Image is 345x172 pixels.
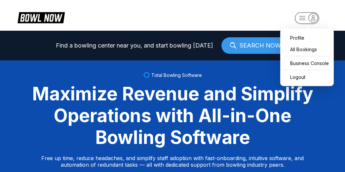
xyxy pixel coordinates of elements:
a: All Bookings [284,44,330,55]
span: Total Bowling Software [151,72,202,78]
a: Profile [284,32,330,44]
button: Logout [284,71,307,83]
span: Find a bowling center near you, and start bowling [DATE] [56,42,213,49]
a: Business Console [284,57,330,69]
a: SEARCH NOW [221,37,289,54]
div: Maximize Revenue and Simplify Operations with All-in-One Bowling Software [24,83,321,148]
